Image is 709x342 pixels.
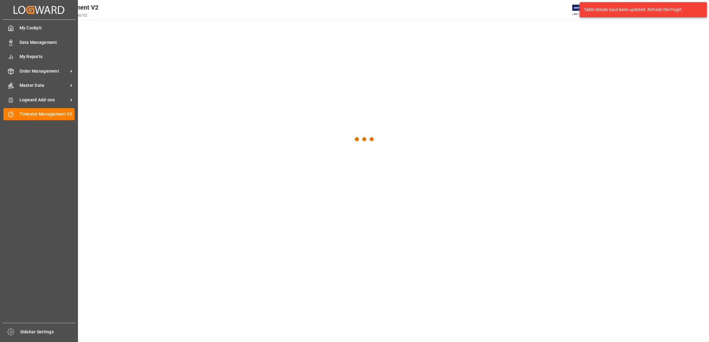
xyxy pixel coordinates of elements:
[19,53,75,60] span: My Reports
[19,39,75,46] span: Data Management
[3,108,75,120] a: Timeslot Management V2
[19,25,75,31] span: My Cockpit
[19,82,68,89] span: Master Data
[572,5,594,15] img: Exertis%20JAM%20-%20Email%20Logo.jpg_1722504956.jpg
[3,22,75,34] a: My Cockpit
[584,6,698,13] div: Table details have been updated. Refresh the Page!.
[19,97,68,103] span: Logward Add-ons
[3,36,75,48] a: Data Management
[19,68,68,74] span: Order Management
[20,329,75,335] span: Sidebar Settings
[19,111,75,117] span: Timeslot Management V2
